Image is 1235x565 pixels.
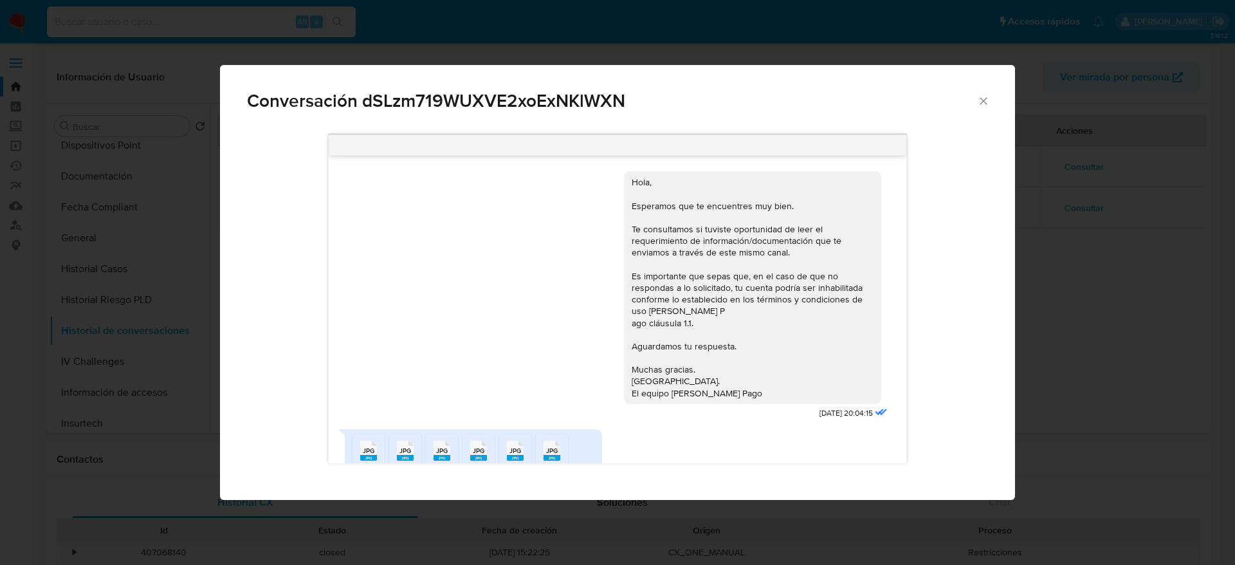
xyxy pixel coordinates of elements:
[819,408,873,419] span: [DATE] 20:04:15
[220,65,1015,501] div: Comunicación
[977,95,989,106] button: Cerrar
[509,447,521,455] span: JPG
[546,447,558,455] span: JPG
[632,176,874,399] div: Hola, Esperamos que te encuentres muy bien. Te consultamos si tuviste oportunidad de leer el requ...
[473,447,484,455] span: JPG
[436,447,448,455] span: JPG
[399,447,411,455] span: JPG
[363,447,374,455] span: JPG
[247,92,977,110] span: Conversación dSLzm719WUXVE2xoExNKlWXN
